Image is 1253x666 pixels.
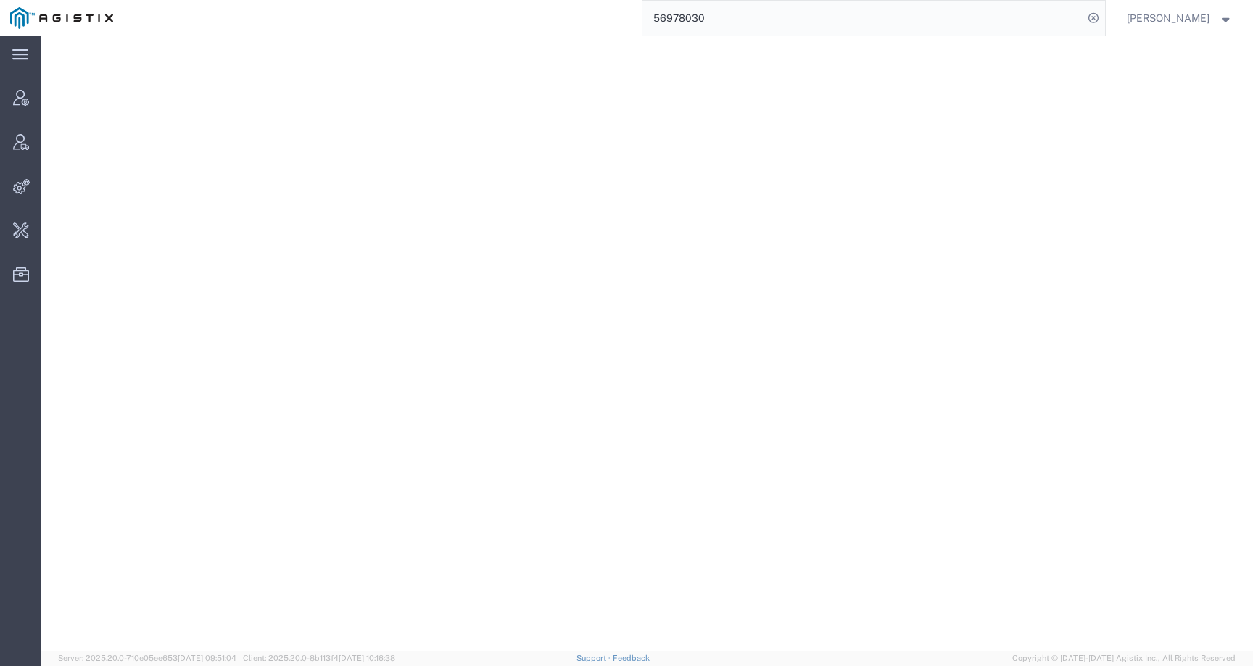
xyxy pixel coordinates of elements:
iframe: FS Legacy Container [41,36,1253,651]
button: [PERSON_NAME] [1126,9,1233,27]
span: Copyright © [DATE]-[DATE] Agistix Inc., All Rights Reserved [1012,652,1236,665]
img: logo [10,7,113,29]
input: Search for shipment number, reference number [642,1,1083,36]
span: Kate Petrenko [1127,10,1209,26]
span: Client: 2025.20.0-8b113f4 [243,654,395,662]
span: [DATE] 10:16:38 [339,654,395,662]
a: Support [576,654,613,662]
a: Feedback [613,654,650,662]
span: Server: 2025.20.0-710e05ee653 [58,654,236,662]
span: [DATE] 09:51:04 [178,654,236,662]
